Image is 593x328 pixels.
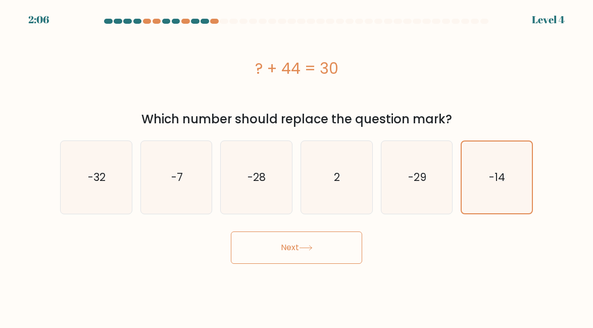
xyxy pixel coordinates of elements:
text: 2 [334,170,340,184]
div: Level 4 [532,12,565,27]
div: Which number should replace the question mark? [66,110,527,128]
text: -7 [171,170,183,184]
text: -29 [408,170,426,184]
div: ? + 44 = 30 [60,57,533,80]
button: Next [231,231,362,264]
text: -28 [248,170,266,184]
text: -14 [489,170,506,184]
text: -32 [88,170,106,184]
div: 2:06 [28,12,49,27]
